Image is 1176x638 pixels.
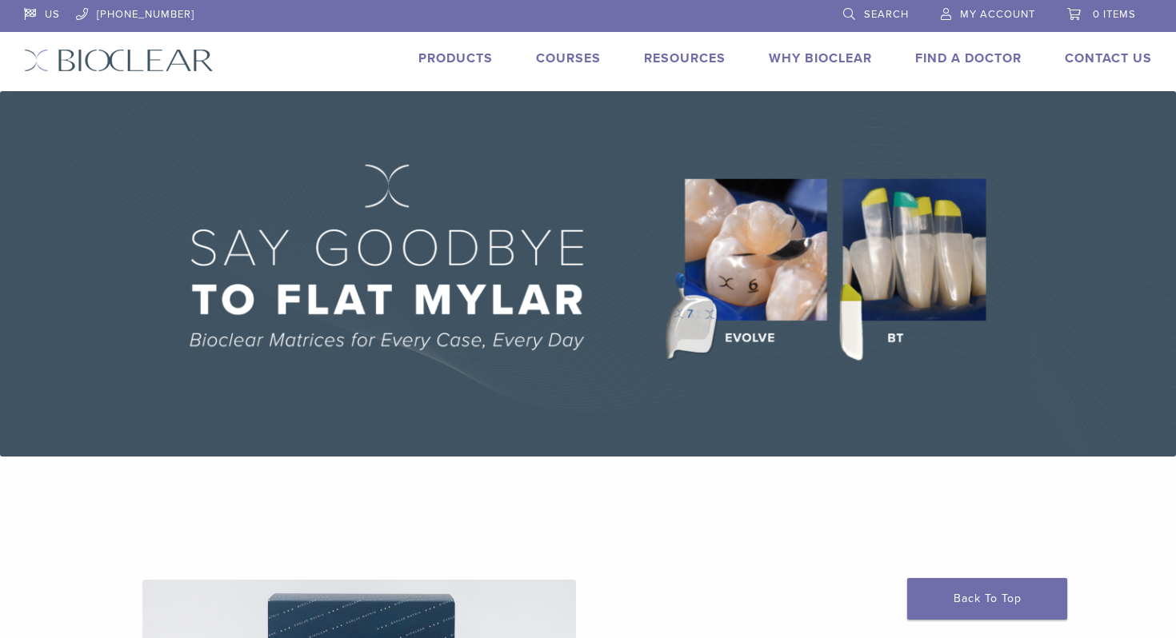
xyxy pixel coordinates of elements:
[915,50,1022,66] a: Find A Doctor
[907,578,1067,620] a: Back To Top
[769,50,872,66] a: Why Bioclear
[960,8,1035,21] span: My Account
[644,50,726,66] a: Resources
[1093,8,1136,21] span: 0 items
[536,50,601,66] a: Courses
[24,49,214,72] img: Bioclear
[1065,50,1152,66] a: Contact Us
[864,8,909,21] span: Search
[418,50,493,66] a: Products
